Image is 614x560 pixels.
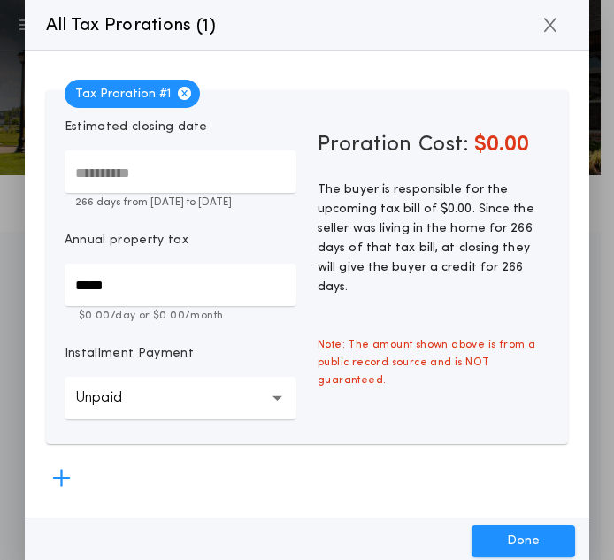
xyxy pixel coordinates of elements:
[318,131,411,159] span: Proration
[474,134,529,156] span: $0.00
[46,12,217,40] p: All Tax Prorations ( )
[75,387,150,409] p: Unpaid
[65,232,188,249] p: Annual property tax
[307,326,560,400] span: Note: The amount shown above is from a public record source and is NOT guaranteed.
[65,377,296,419] button: Unpaid
[65,80,200,108] span: Tax Proration # 1
[65,119,296,136] p: Estimated closing date
[418,134,469,156] span: Cost:
[65,345,194,363] p: Installment Payment
[203,18,209,35] span: 1
[65,308,296,324] p: $0.00 /day or $0.00 /month
[318,183,534,294] span: The buyer is responsible for the upcoming tax bill of $0.00. Since the seller was living in the h...
[65,264,296,306] input: Annual property tax
[65,195,296,211] p: 266 days from [DATE] to [DATE]
[472,525,575,557] button: Done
